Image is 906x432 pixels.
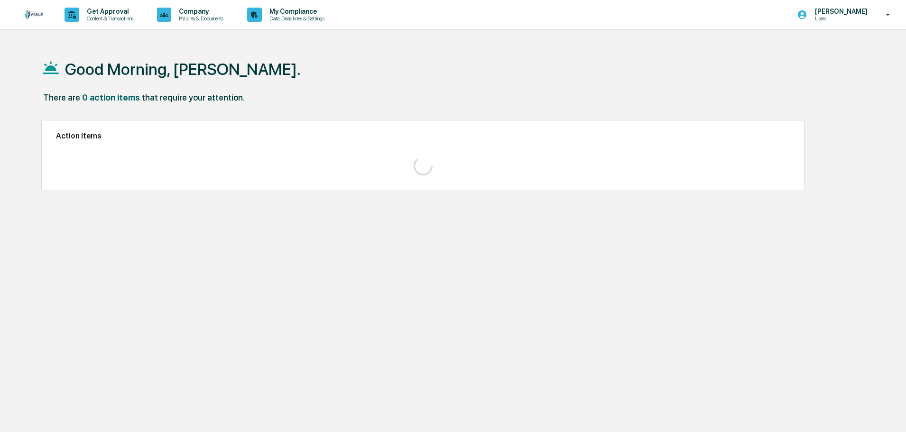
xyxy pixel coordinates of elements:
div: that require your attention. [142,92,245,102]
p: My Compliance [262,8,329,15]
p: Content & Transactions [79,15,138,22]
p: Policies & Documents [171,15,228,22]
p: [PERSON_NAME] [807,8,872,15]
p: Users [807,15,872,22]
img: logo [23,10,46,19]
p: Data, Deadlines & Settings [262,15,329,22]
div: There are [43,92,80,102]
div: 0 action items [82,92,140,102]
p: Company [171,8,228,15]
h1: Good Morning, [PERSON_NAME]. [65,60,301,79]
p: Get Approval [79,8,138,15]
h2: Action Items [56,131,790,140]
